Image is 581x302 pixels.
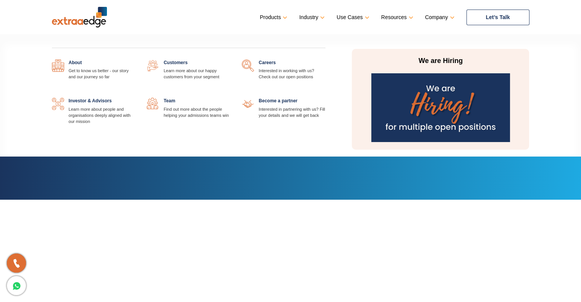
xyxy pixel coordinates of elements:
a: Let’s Talk [466,10,529,25]
a: Company [425,12,453,23]
p: We are Hiring [369,57,512,66]
a: Industry [299,12,323,23]
a: Use Cases [337,12,367,23]
a: Products [260,12,286,23]
a: Resources [381,12,412,23]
